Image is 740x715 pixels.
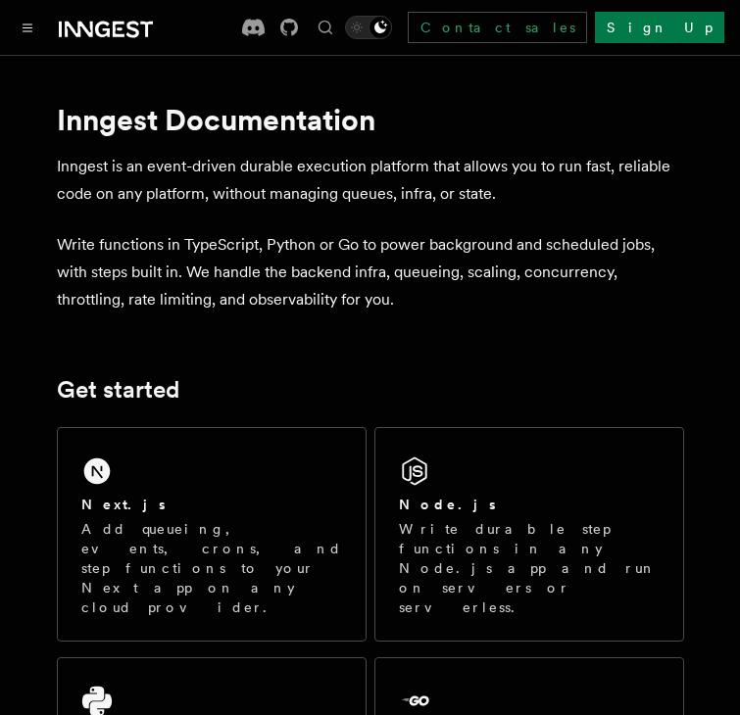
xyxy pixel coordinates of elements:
[408,12,587,43] a: Contact sales
[16,16,39,39] button: Toggle navigation
[57,153,684,208] p: Inngest is an event-driven durable execution platform that allows you to run fast, reliable code ...
[345,16,392,39] button: Toggle dark mode
[399,495,496,514] h2: Node.js
[57,102,684,137] h1: Inngest Documentation
[374,427,684,642] a: Node.jsWrite durable step functions in any Node.js app and run on servers or serverless.
[399,519,660,617] p: Write durable step functions in any Node.js app and run on servers or serverless.
[57,231,684,313] p: Write functions in TypeScript, Python or Go to power background and scheduled jobs, with steps bu...
[81,519,342,617] p: Add queueing, events, crons, and step functions to your Next app on any cloud provider.
[81,495,166,514] h2: Next.js
[57,427,367,642] a: Next.jsAdd queueing, events, crons, and step functions to your Next app on any cloud provider.
[57,376,179,404] a: Get started
[595,12,724,43] a: Sign Up
[314,16,337,39] button: Find something...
